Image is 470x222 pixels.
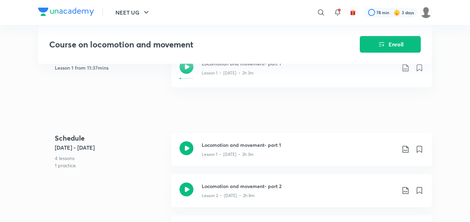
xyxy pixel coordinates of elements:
[55,154,166,162] p: 4 lessons
[55,64,166,71] h5: Lesson 1 from 11:37mins
[202,193,255,199] p: Lesson 2 • [DATE] • 2h 8m
[171,52,432,96] a: Locomotion and movement- part 1Lesson 1 • [DATE] • 2h 3m
[202,151,254,158] p: Lesson 1 • [DATE] • 2h 3m
[38,8,94,16] img: Company Logo
[55,162,166,169] p: 1 practice
[347,7,358,18] button: avatar
[393,9,400,16] img: streak
[202,141,396,149] h3: Locomotion and movement- part 1
[111,6,155,19] button: NEET UG
[38,8,94,18] a: Company Logo
[49,39,321,50] h3: Course on locomotion and movement
[171,174,432,215] a: Locomotion and movement- part 2Lesson 2 • [DATE] • 2h 8m
[350,9,356,16] img: avatar
[55,143,166,152] h5: [DATE] - [DATE]
[202,183,396,190] h3: Locomotion and movement- part 2
[171,133,432,174] a: Locomotion and movement- part 1Lesson 1 • [DATE] • 2h 3m
[360,36,421,53] button: Enroll
[420,7,432,18] img: Tarmanjot Singh
[202,70,254,76] p: Lesson 1 • [DATE] • 2h 3m
[55,133,166,143] h4: Schedule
